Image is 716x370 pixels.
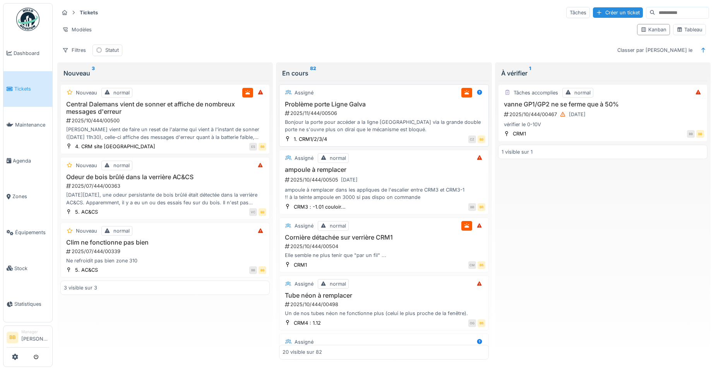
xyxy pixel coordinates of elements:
[3,250,52,286] a: Stock
[529,69,531,78] sup: 1
[65,117,266,124] div: 2025/10/444/00500
[513,130,526,137] div: CRM1
[77,9,101,16] strong: Tickets
[14,265,49,272] span: Stock
[295,154,313,162] div: Assigné
[687,130,695,138] div: BB
[614,45,696,56] div: Classer par [PERSON_NAME] le
[478,261,485,269] div: BB
[76,162,97,169] div: Nouveau
[13,157,49,164] span: Agenda
[330,154,346,162] div: normal
[310,69,316,78] sup: 82
[7,329,49,348] a: BB Manager[PERSON_NAME]
[65,182,266,190] div: 2025/07/444/00363
[502,121,704,128] div: vérifier le 0-10V
[249,208,257,216] div: VC
[501,69,704,78] div: À vérifier
[64,191,266,206] div: [DATE][DATE], une odeur persistante de bois brûlé était détectée dans la verrière AC&CS. Apparemm...
[65,248,266,255] div: 2025/07/444/00339
[105,46,119,54] div: Statut
[468,135,476,143] div: CZ
[468,319,476,327] div: OG
[503,110,704,119] div: 2025/10/444/00467
[64,257,266,264] div: Ne refroidit pas bien zone 310
[282,69,485,78] div: En cours
[7,332,18,343] li: BB
[283,252,485,259] div: Elle semble ne plus tenir que "par un fil" ...
[14,300,49,308] span: Statistiques
[478,203,485,211] div: BB
[15,229,49,236] span: Équipements
[284,110,485,117] div: 2025/11/444/00506
[14,85,49,92] span: Tickets
[641,26,666,33] div: Kanban
[3,286,52,322] a: Statistiques
[514,89,558,96] div: Tâches accomplies
[259,143,266,151] div: BB
[59,45,89,56] div: Filtres
[295,338,313,346] div: Assigné
[64,239,266,246] h3: Clim ne fonctionne pas bien
[283,101,485,108] h3: Problème porte Ligne Galva
[569,111,586,118] div: [DATE]
[113,227,130,235] div: normal
[696,130,704,138] div: BB
[21,329,49,335] div: Manager
[249,143,257,151] div: ES
[75,208,98,216] div: 5. AC&CS
[295,89,313,96] div: Assigné
[15,121,49,128] span: Maintenance
[478,135,485,143] div: BB
[14,50,49,57] span: Dashboard
[294,203,346,211] div: CRM3 : -1.01 couloir...
[593,7,643,18] div: Créer un ticket
[295,222,313,230] div: Assigné
[92,69,95,78] sup: 3
[113,89,130,96] div: normal
[283,234,485,241] h3: Cornière détachée sur verrière CRM1
[64,284,97,291] div: 3 visible sur 3
[294,261,307,269] div: CRM1
[3,179,52,215] a: Zones
[16,8,39,31] img: Badge_color-CXgf-gQk.svg
[63,69,267,78] div: Nouveau
[283,186,485,201] div: ampoule à remplacer dans les appliques de l'escalier entre CRM3 et CRM3-1 !! à la teinte ampoule ...
[64,126,266,140] div: [PERSON_NAME] vient de faire un reset de l'alarme qui vient à l'instant de sonner ([DATE] 11h30),...
[468,261,476,269] div: CM
[294,135,327,143] div: 1. CRM1/2/3/4
[294,319,321,327] div: CRM4 : 1.12
[3,143,52,179] a: Agenda
[283,118,485,133] div: Bonjour la porte pour accéder a la ligne [GEOGRAPHIC_DATA] via la grande double porte ne s'ouvre ...
[283,349,322,356] div: 20 visible sur 82
[677,26,702,33] div: Tableau
[341,176,358,183] div: [DATE]
[3,107,52,143] a: Maintenance
[64,101,266,115] h3: Central Dalemans vient de sonner et affiche de nombreux messages d'erreur
[59,24,95,35] div: Modèles
[295,280,313,288] div: Assigné
[468,203,476,211] div: BB
[21,329,49,346] li: [PERSON_NAME]
[76,89,97,96] div: Nouveau
[113,162,130,169] div: normal
[259,208,266,216] div: BB
[478,319,485,327] div: BB
[3,214,52,250] a: Équipements
[502,148,533,156] div: 1 visible sur 1
[284,301,485,308] div: 2025/10/444/00498
[283,292,485,299] h3: Tube néon à remplacer
[76,227,97,235] div: Nouveau
[284,175,485,185] div: 2025/10/444/00505
[283,310,485,317] div: Un de nos tubes néon ne fonctionne plus (celui le plus proche de la fenêtre).
[566,7,590,18] div: Tâches
[75,143,155,150] div: 4. CRM site [GEOGRAPHIC_DATA]
[259,266,266,274] div: BB
[330,280,346,288] div: normal
[3,35,52,71] a: Dashboard
[284,243,485,250] div: 2025/10/444/00504
[330,222,346,230] div: normal
[283,166,485,173] h3: ampoule à remplacer
[574,89,591,96] div: normal
[249,266,257,274] div: BB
